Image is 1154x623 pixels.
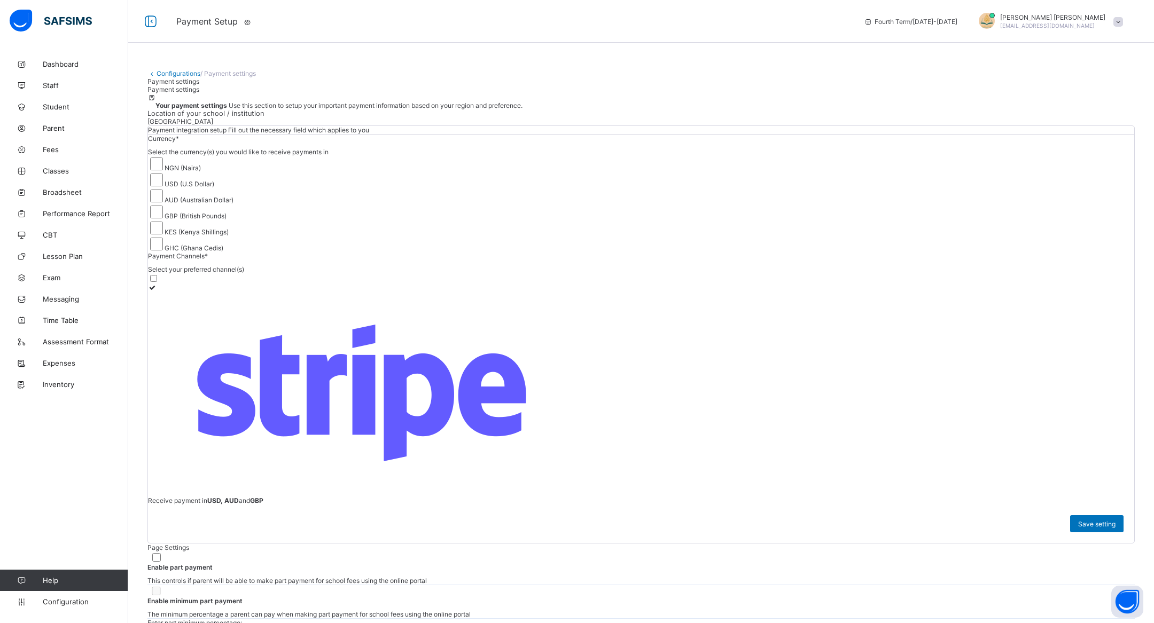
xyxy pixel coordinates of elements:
span: Dashboard [43,60,128,68]
img: safsims [10,10,92,32]
label: KES (Kenya Shillings) [165,228,229,236]
span: [PERSON_NAME] [PERSON_NAME] [1000,13,1105,21]
label: GHC (Ghana Cedis) [165,244,223,252]
span: Broadsheet [43,188,128,196]
label: GBP (British Pounds) [165,212,227,220]
span: Messaging [43,295,128,303]
span: Expenses [43,359,128,367]
span: Help [43,576,128,585]
span: Student [43,102,128,111]
span: / Payment settings [200,69,256,77]
span: CBT [43,231,128,239]
span: Inventory [43,380,128,389]
span: Payment settings [147,85,199,93]
span: Time Table [43,316,128,325]
span: Use this section to setup your important payment information based on your region and preference. [229,101,523,109]
span: Payment Channels [148,252,208,260]
span: Staff [43,81,128,90]
span: This controls if parent will be able to make part payment for school fees using the online portal [147,577,427,585]
span: Payment settings [147,77,199,85]
span: [GEOGRAPHIC_DATA] [147,117,213,125]
span: Payment integration setup [148,126,228,134]
span: Fill out the necessary field which applies to you [228,126,369,134]
span: Performance Report [43,209,128,218]
span: Currency [148,135,179,143]
div: MOHAMEDMOHAMED [968,13,1128,30]
span: Select your preferred channel(s) [148,265,244,273]
span: Page Settings [147,543,189,551]
span: Lesson Plan [43,252,128,261]
span: Enable minimum part payment [147,597,243,605]
img: stripe_logo.45c87324993da65ca72a.png [148,291,575,495]
span: Receive payment in and [148,496,263,504]
span: The minimum percentage a parent can pay when making part payment for school fees using the online... [147,610,471,618]
span: Assessment Format [43,337,128,346]
b: USD, AUD [207,496,239,504]
span: Select the currency(s) you would like to receive payments in [148,148,329,156]
label: USD (U.S Dollar) [165,180,214,188]
span: session/term information [864,18,957,26]
span: Payment Setup [176,16,238,27]
span: [EMAIL_ADDRESS][DOMAIN_NAME] [1000,22,1095,29]
span: Save setting [1078,520,1116,528]
span: Parent [43,124,128,132]
a: Configurations [157,69,200,77]
span: Your payment settings [155,101,229,109]
label: NGN (Naira) [165,164,201,172]
span: Configuration [43,597,128,606]
span: Enable part payment [147,563,213,571]
b: GBP [250,496,263,504]
span: Fees [43,145,128,154]
label: AUD (Australian Dollar) [165,196,233,204]
span: Location of your school / institution [147,109,1135,117]
span: Classes [43,167,128,175]
button: Open asap [1111,586,1143,618]
span: Exam [43,273,128,282]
